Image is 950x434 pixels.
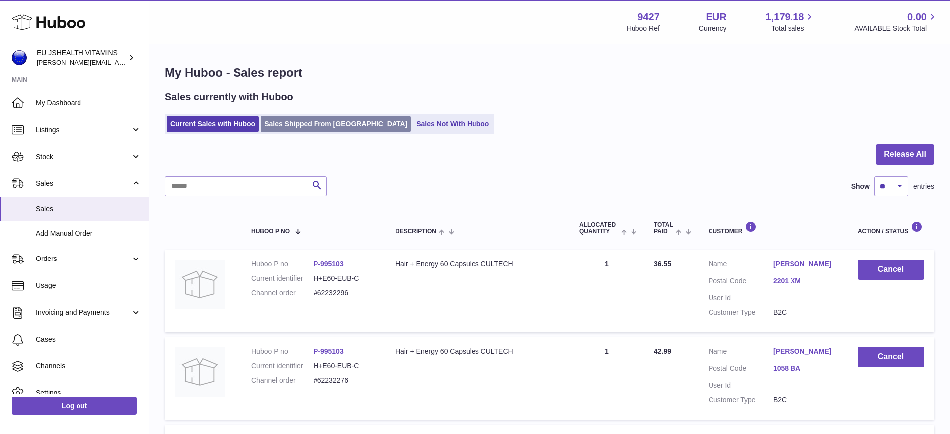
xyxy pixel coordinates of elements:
[314,274,376,283] dd: H+E60-EUB-C
[771,24,815,33] span: Total sales
[709,395,773,405] dt: Customer Type
[709,260,773,271] dt: Name
[569,250,644,332] td: 1
[766,10,804,24] span: 1,179.18
[709,364,773,376] dt: Postal Code
[36,308,131,317] span: Invoicing and Payments
[637,10,660,24] strong: 9427
[261,116,411,132] a: Sales Shipped From [GEOGRAPHIC_DATA]
[773,364,838,373] a: 1058 BA
[314,347,344,355] a: P-995103
[251,288,314,298] dt: Channel order
[251,274,314,283] dt: Current identifier
[709,381,773,390] dt: User Id
[579,222,619,235] span: ALLOCATED Quantity
[709,293,773,303] dt: User Id
[12,397,137,415] a: Log out
[413,116,492,132] a: Sales Not With Huboo
[396,347,559,356] div: Hair + Energy 60 Capsules CULTECH
[766,10,816,33] a: 1,179.18 Total sales
[36,179,131,188] span: Sales
[36,152,131,162] span: Stock
[36,361,141,371] span: Channels
[858,347,924,367] button: Cancel
[251,228,290,235] span: Huboo P no
[569,337,644,420] td: 1
[251,376,314,385] dt: Channel order
[396,228,436,235] span: Description
[251,361,314,371] dt: Current identifier
[699,24,727,33] div: Currency
[773,308,838,317] dd: B2C
[709,221,838,235] div: Customer
[709,308,773,317] dt: Customer Type
[654,260,671,268] span: 36.55
[36,281,141,290] span: Usage
[773,276,838,286] a: 2201 XM
[314,288,376,298] dd: #62232296
[314,361,376,371] dd: H+E60-EUB-C
[773,395,838,405] dd: B2C
[251,347,314,356] dt: Huboo P no
[851,182,870,191] label: Show
[913,182,934,191] span: entries
[36,204,141,214] span: Sales
[709,276,773,288] dt: Postal Code
[36,98,141,108] span: My Dashboard
[654,222,673,235] span: Total paid
[627,24,660,33] div: Huboo Ref
[314,376,376,385] dd: #62232276
[36,254,131,263] span: Orders
[36,125,131,135] span: Listings
[876,144,934,165] button: Release All
[706,10,726,24] strong: EUR
[396,260,559,269] div: Hair + Energy 60 Capsules CULTECH
[37,48,126,67] div: EU JSHEALTH VITAMINS
[175,347,225,397] img: no-photo.jpg
[36,388,141,398] span: Settings
[175,260,225,309] img: no-photo.jpg
[36,335,141,344] span: Cases
[858,221,924,235] div: Action / Status
[165,90,293,104] h2: Sales currently with Huboo
[907,10,927,24] span: 0.00
[854,10,938,33] a: 0.00 AVAILABLE Stock Total
[654,347,671,355] span: 42.99
[165,65,934,81] h1: My Huboo - Sales report
[12,50,27,65] img: laura@jessicasepel.com
[36,229,141,238] span: Add Manual Order
[37,58,199,66] span: [PERSON_NAME][EMAIL_ADDRESS][DOMAIN_NAME]
[314,260,344,268] a: P-995103
[854,24,938,33] span: AVAILABLE Stock Total
[251,260,314,269] dt: Huboo P no
[773,260,838,269] a: [PERSON_NAME]
[858,260,924,280] button: Cancel
[773,347,838,356] a: [PERSON_NAME]
[709,347,773,359] dt: Name
[167,116,259,132] a: Current Sales with Huboo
